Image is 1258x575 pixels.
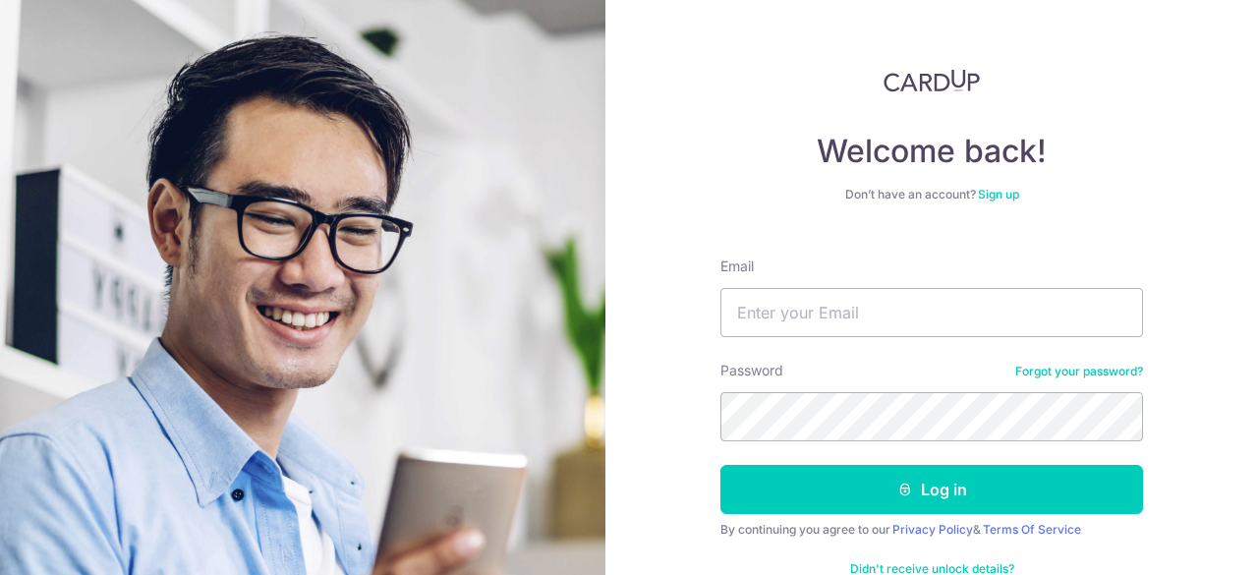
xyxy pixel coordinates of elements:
[720,257,754,276] label: Email
[720,132,1143,171] h4: Welcome back!
[720,288,1143,337] input: Enter your Email
[720,465,1143,514] button: Log in
[892,522,973,537] a: Privacy Policy
[978,187,1019,201] a: Sign up
[1015,364,1143,379] a: Forgot your password?
[720,361,783,380] label: Password
[720,187,1143,202] div: Don’t have an account?
[884,69,980,92] img: CardUp Logo
[720,522,1143,538] div: By continuing you agree to our &
[983,522,1081,537] a: Terms Of Service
